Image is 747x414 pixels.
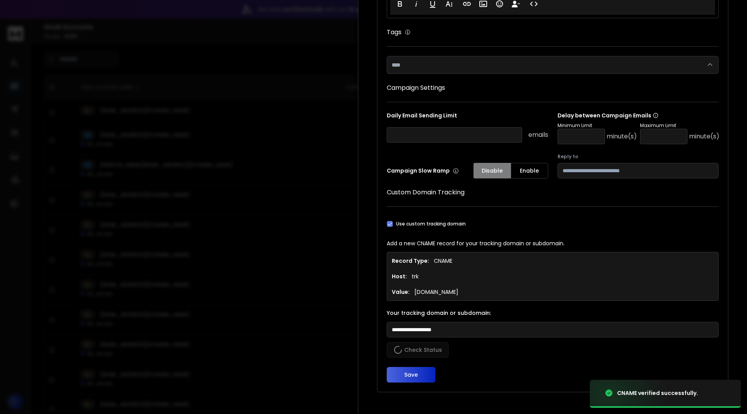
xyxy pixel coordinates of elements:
p: Campaign Slow Ramp [387,167,459,175]
h1: Tags [387,28,402,37]
p: Minimum Limit [558,122,637,129]
h1: Host: [392,273,407,280]
p: Add a new CNAME record for your tracking domain or subdomain. [387,239,719,247]
button: Save [387,367,435,383]
p: minute(s) [689,132,719,141]
button: Enable [511,163,548,178]
h1: Value: [392,288,410,296]
h1: Record Type: [392,257,429,265]
label: Reply to [558,154,719,160]
p: Daily Email Sending Limit [387,112,548,122]
p: emails [528,130,548,140]
button: Disable [473,163,511,178]
p: CNAME [434,257,452,265]
p: Delay between Campaign Emails [558,112,719,119]
p: minute(s) [607,132,637,141]
label: Your tracking domain or subdomain: [387,310,719,316]
h1: Custom Domain Tracking [387,188,719,197]
p: [DOMAIN_NAME] [414,288,458,296]
label: Use custom tracking domain [396,221,466,227]
div: CNAME verified successfully. [617,389,698,397]
p: Maximum Limit [640,122,719,129]
h1: Campaign Settings [387,83,719,93]
p: trk [412,273,419,280]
